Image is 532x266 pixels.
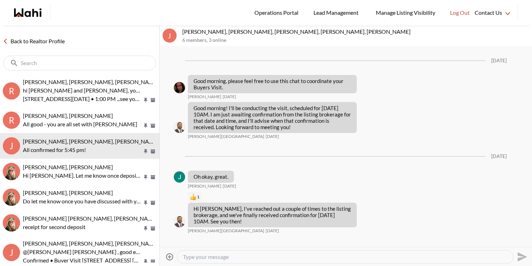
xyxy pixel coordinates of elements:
[194,78,351,90] p: Good morning, please feel free to use this chat to coordinate your Buyers Visit.
[23,138,251,145] span: [PERSON_NAME], [PERSON_NAME], [PERSON_NAME], [PERSON_NAME], [PERSON_NAME]
[149,174,157,180] button: Archive
[313,8,361,17] span: Lead Management
[266,228,279,234] time: 2025-08-06T23:35:47.039Z
[23,146,142,154] p: All confirmed for 5:45 pm!
[266,134,279,139] time: 2025-08-05T14:29:22.025Z
[142,259,149,265] button: Pin
[23,95,142,103] p: [STREET_ADDRESS][DATE] • 1:00 PM ...see you [DATE]. Thanks
[23,223,142,231] p: receipt for second deposit
[174,122,185,133] div: Duane Wellington
[23,240,159,247] span: [PERSON_NAME], [PERSON_NAME], [PERSON_NAME]
[223,94,236,100] time: 2025-08-05T14:25:24.089Z
[188,134,264,139] span: [PERSON_NAME][GEOGRAPHIC_DATA]
[23,78,159,85] span: [PERSON_NAME], [PERSON_NAME], [PERSON_NAME]
[188,94,221,100] span: [PERSON_NAME]
[3,82,20,100] div: R
[23,112,113,119] span: [PERSON_NAME], [PERSON_NAME]
[142,148,149,154] button: Pin
[23,248,142,256] p: @[PERSON_NAME] [PERSON_NAME] , good evening This is [PERSON_NAME] here, showing agent and your sh...
[3,214,20,232] img: J
[174,82,185,93] div: Alicia Malette
[142,174,149,180] button: Pin
[23,86,142,95] p: hi [PERSON_NAME] and [PERSON_NAME], your showing request for [DATE] is confirmed.
[197,194,199,200] span: 1
[21,59,140,66] input: Search
[3,112,20,129] div: R
[3,163,20,180] div: David Rodriguez, Barbara
[3,137,20,154] div: J
[3,214,20,232] div: Jeremy Tod, Barbara
[194,205,351,224] p: Hi [PERSON_NAME], I've reached out a couple of times to the listing brokerage, and we've finally ...
[194,173,228,180] p: Oh okay, great.
[174,82,185,93] img: A
[23,120,142,128] p: All good - you are all set with [PERSON_NAME]
[174,216,185,227] img: D
[491,153,507,159] div: [DATE]
[513,249,529,265] button: Send
[174,216,185,227] div: Duane Wellington
[14,8,42,17] a: Wahi homepage
[3,189,20,206] div: BEVERLY null, Barbara
[491,58,507,64] div: [DATE]
[174,122,185,133] img: D
[174,171,185,183] div: Jack Burke
[188,183,221,189] span: [PERSON_NAME]
[194,105,351,130] p: Good morning! I'll be conducting the visit, scheduled for [DATE] 10AM. I am just awaiting confirm...
[174,171,185,183] img: J
[23,164,113,170] span: [PERSON_NAME], [PERSON_NAME]
[149,97,157,103] button: Archive
[142,226,149,232] button: Pin
[3,189,20,206] img: B
[183,253,507,260] textarea: Type your message
[23,189,113,196] span: [PERSON_NAME], [PERSON_NAME]
[149,226,157,232] button: Archive
[3,244,20,261] div: J
[188,191,360,203] div: Reaction list
[450,8,470,17] span: Log Out
[149,259,157,265] button: Archive
[23,215,158,222] span: [PERSON_NAME] [PERSON_NAME], [PERSON_NAME]
[23,256,142,265] p: Confirmed • Buyer Visit [STREET_ADDRESS] [DATE] • 11:00 AM See you then …. Thanks
[182,28,529,35] p: [PERSON_NAME], [PERSON_NAME], [PERSON_NAME], [PERSON_NAME], [PERSON_NAME]
[3,163,20,180] img: D
[163,28,177,43] div: J
[374,8,437,17] span: Manage Listing Visibility
[254,8,301,17] span: Operations Portal
[149,148,157,154] button: Archive
[190,194,199,200] button: Reactions: like
[223,183,236,189] time: 2025-08-06T22:54:16.757Z
[142,97,149,103] button: Pin
[149,200,157,206] button: Archive
[182,37,529,43] p: 6 members , 3 online
[23,171,142,180] p: Hi [PERSON_NAME]. Let me know once deposit is completed
[142,200,149,206] button: Pin
[142,123,149,129] button: Pin
[23,197,142,205] p: Do let me know once you have discussed with your husband - we are happy to keep the agreement sho...
[188,228,264,234] span: [PERSON_NAME][GEOGRAPHIC_DATA]
[149,123,157,129] button: Archive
